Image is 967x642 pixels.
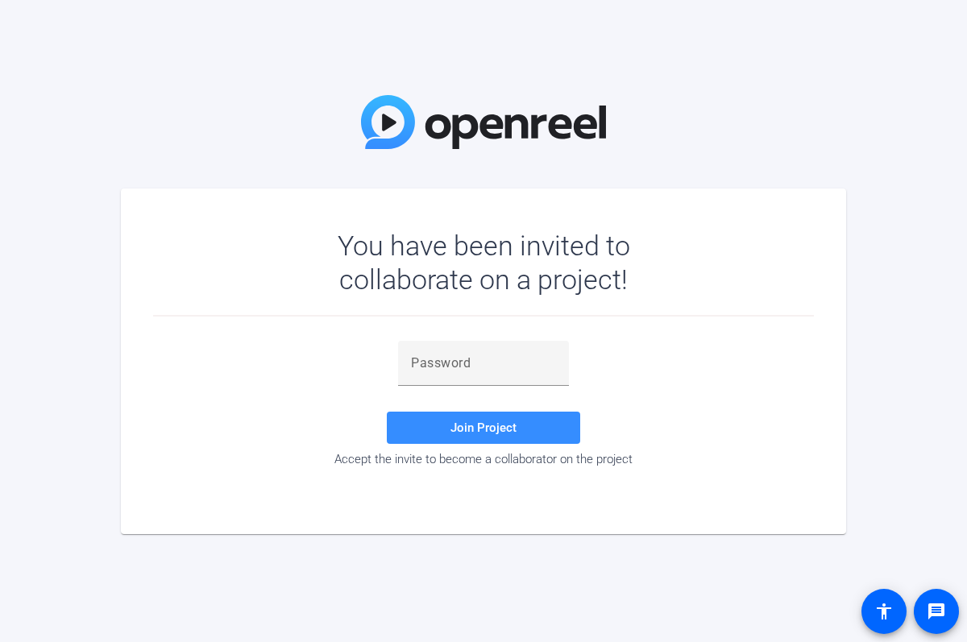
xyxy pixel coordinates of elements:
[291,229,677,296] div: You have been invited to collaborate on a project!
[927,602,946,621] mat-icon: message
[450,420,517,435] span: Join Project
[387,412,580,444] button: Join Project
[153,452,814,466] div: Accept the invite to become a collaborator on the project
[874,602,894,621] mat-icon: accessibility
[361,95,606,149] img: OpenReel Logo
[411,354,556,373] input: Password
